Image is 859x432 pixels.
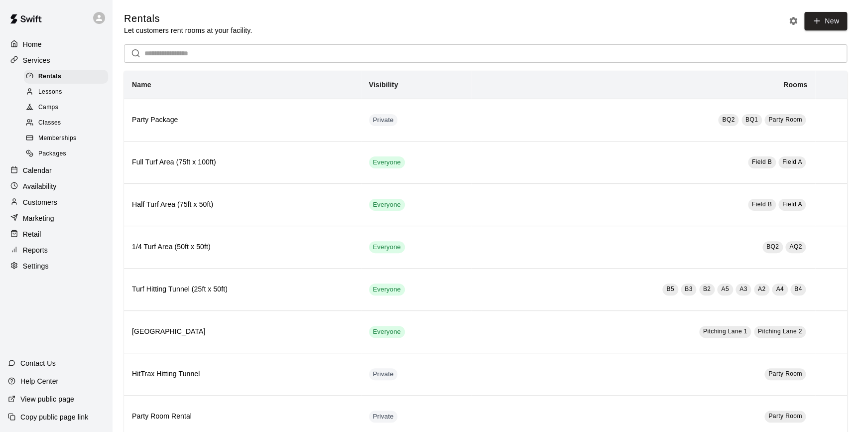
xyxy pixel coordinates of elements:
span: Private [369,116,398,125]
div: Classes [24,116,108,130]
div: This service is visible to all of your customers [369,326,405,338]
a: Services [8,53,104,68]
p: Copy public page link [20,412,88,422]
p: Contact Us [20,358,56,368]
a: Rentals [24,69,112,84]
a: Marketing [8,211,104,226]
h6: Turf Hitting Tunnel (25ft x 50ft) [132,284,353,295]
span: Field A [782,158,802,165]
p: Home [23,39,42,49]
p: View public page [20,394,74,404]
span: A2 [758,286,765,292]
h6: Full Turf Area (75ft x 100ft) [132,157,353,168]
button: Rental settings [786,13,801,28]
div: This service is hidden, and can only be accessed via a direct link [369,368,398,380]
a: Retail [8,227,104,242]
span: BQ2 [722,116,735,123]
p: Retail [23,229,41,239]
a: Settings [8,259,104,274]
span: Everyone [369,327,405,337]
span: Party Room [768,370,802,377]
span: Private [369,370,398,379]
div: Camps [24,101,108,115]
h6: HitTrax Hitting Tunnel [132,369,353,380]
p: Customers [23,197,57,207]
div: This service is visible to all of your customers [369,199,405,211]
span: Everyone [369,243,405,252]
span: Everyone [369,285,405,294]
a: Calendar [8,163,104,178]
span: Rentals [38,72,61,82]
a: Classes [24,116,112,131]
p: Marketing [23,213,54,223]
p: Let customers rent rooms at your facility. [124,25,252,35]
span: Field B [752,201,772,208]
p: Reports [23,245,48,255]
span: BQ2 [766,243,779,250]
div: This service is hidden, and can only be accessed via a direct link [369,411,398,423]
p: Availability [23,181,57,191]
span: Everyone [369,200,405,210]
a: Home [8,37,104,52]
span: A4 [776,286,783,292]
span: Classes [38,118,61,128]
span: Memberships [38,134,76,144]
span: Pitching Lane 1 [703,328,747,335]
h6: Party Room Rental [132,411,353,422]
span: B5 [666,286,674,292]
p: Calendar [23,165,52,175]
span: Everyone [369,158,405,167]
div: This service is hidden, and can only be accessed via a direct link [369,114,398,126]
span: Packages [38,149,66,159]
p: Help Center [20,376,58,386]
p: Services [23,55,50,65]
div: This service is visible to all of your customers [369,241,405,253]
a: Packages [24,146,112,162]
span: B3 [685,286,692,292]
span: Party Room [768,413,802,420]
span: Field A [782,201,802,208]
span: Field B [752,158,772,165]
span: Camps [38,103,58,113]
span: A5 [721,286,729,292]
b: Visibility [369,81,398,89]
div: Rentals [24,70,108,84]
span: A3 [739,286,747,292]
b: Rooms [783,81,807,89]
a: Customers [8,195,104,210]
h6: Half Turf Area (75ft x 50ft) [132,199,353,210]
a: New [804,12,847,30]
a: Reports [8,243,104,258]
a: Memberships [24,131,112,146]
div: Lessons [24,85,108,99]
h6: 1/4 Turf Area (50ft x 50ft) [132,242,353,253]
span: Party Room [768,116,802,123]
p: Settings [23,261,49,271]
span: BQ1 [745,116,758,123]
a: Availability [8,179,104,194]
a: Lessons [24,84,112,100]
span: Private [369,412,398,422]
a: Camps [24,100,112,116]
div: This service is visible to all of your customers [369,156,405,168]
span: Pitching Lane 2 [758,328,802,335]
b: Name [132,81,151,89]
div: This service is visible to all of your customers [369,284,405,295]
div: Packages [24,147,108,161]
span: B2 [703,286,711,292]
h5: Rentals [124,12,252,25]
span: Lessons [38,87,62,97]
h6: [GEOGRAPHIC_DATA] [132,326,353,337]
span: AQ2 [789,243,802,250]
div: Memberships [24,132,108,145]
span: B4 [794,286,802,292]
